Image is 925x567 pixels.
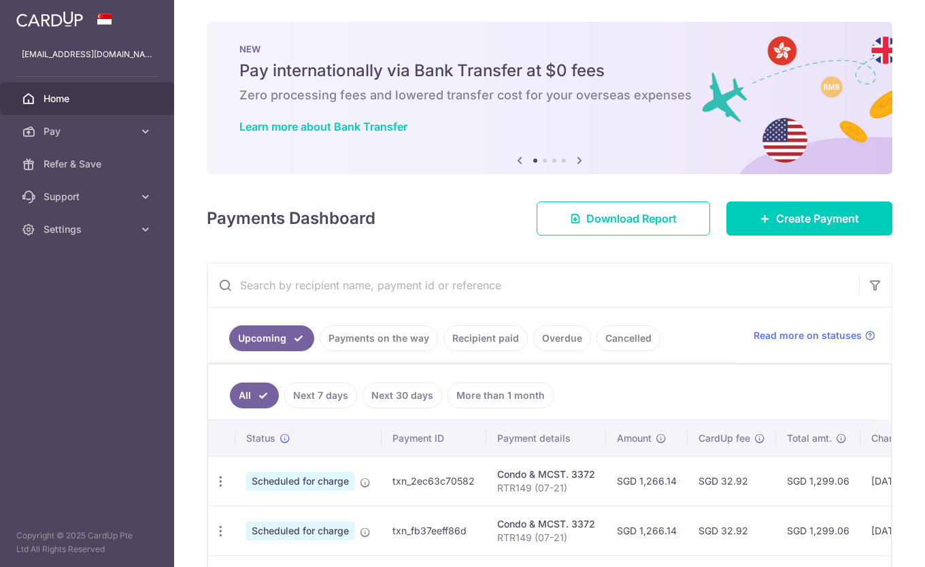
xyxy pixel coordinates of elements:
[596,325,660,351] a: Cancelled
[239,60,860,82] h5: Pay internationally via Bank Transfer at $0 fees
[586,210,677,227] span: Download Report
[754,329,875,342] a: Read more on statuses
[44,125,133,138] span: Pay
[776,210,859,227] span: Create Payment
[486,421,606,456] th: Payment details
[229,325,314,351] a: Upcoming
[606,506,688,555] td: SGD 1,266.14
[44,223,133,236] span: Settings
[787,432,832,445] span: Total amt.
[838,526,911,560] iframe: Opens a widget where you can find more information
[44,190,133,204] span: Support
[284,383,357,408] a: Next 7 days
[320,325,438,351] a: Payments on the way
[754,329,862,342] span: Read more on statuses
[699,432,750,445] span: CardUp fee
[239,87,860,103] h6: Zero processing fees and lowered transfer cost for your overseas expenses
[776,456,860,506] td: SGD 1,299.06
[230,383,279,408] a: All
[16,11,83,27] img: CardUp
[606,456,688,506] td: SGD 1,266.14
[239,44,860,54] p: NEW
[382,506,486,555] td: txn_fb37eeff86d
[44,157,133,171] span: Refer & Save
[688,456,776,506] td: SGD 32.92
[443,325,528,351] a: Recipient paid
[246,472,354,491] span: Scheduled for charge
[207,22,892,174] img: Bank transfer banner
[44,92,133,106] span: Home
[497,531,595,545] p: RTR149 (07-21)
[776,506,860,555] td: SGD 1,299.06
[497,517,595,531] div: Condo & MCST. 3372
[497,481,595,495] p: RTR149 (07-21)
[246,521,354,540] span: Scheduled for charge
[382,421,486,456] th: Payment ID
[448,383,554,408] a: More than 1 month
[246,432,275,445] span: Status
[726,201,892,236] a: Create Payment
[207,206,375,231] h4: Payments Dashboard
[537,201,710,236] a: Download Report
[497,468,595,481] div: Condo & MCST. 3372
[617,432,652,445] span: Amount
[382,456,486,506] td: txn_2ec63c70582
[207,263,859,307] input: Search by recipient name, payment id or reference
[239,120,407,133] a: Learn more about Bank Transfer
[363,383,442,408] a: Next 30 days
[688,506,776,555] td: SGD 32.92
[533,325,591,351] a: Overdue
[22,48,152,61] p: [EMAIL_ADDRESS][DOMAIN_NAME]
